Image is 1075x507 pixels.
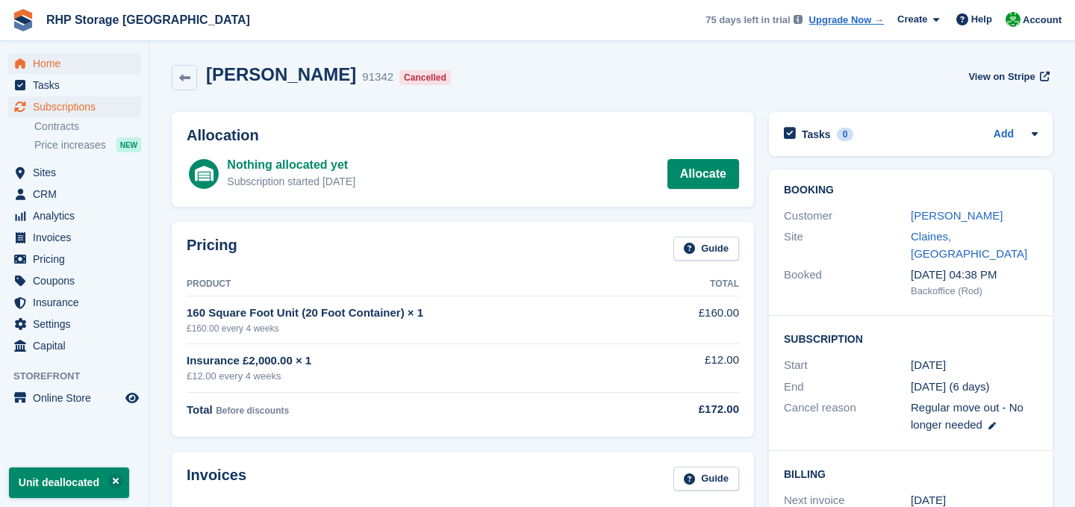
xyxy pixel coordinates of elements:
[12,9,34,31] img: stora-icon-8386f47178a22dfd0bd8f6a31ec36ba5ce8667c1dd55bd0f319d3a0aa187defe.svg
[7,388,141,408] a: menu
[1006,12,1021,27] img: Rod
[784,331,1038,346] h2: Subscription
[33,270,122,291] span: Coupons
[33,205,122,226] span: Analytics
[187,403,213,416] span: Total
[897,12,927,27] span: Create
[1023,13,1062,28] span: Account
[658,343,739,392] td: £12.00
[784,267,911,298] div: Booked
[399,70,451,85] div: Cancelled
[227,174,355,190] div: Subscription started [DATE]
[187,305,658,322] div: 160 Square Foot Unit (20 Foot Container) × 1
[802,128,831,141] h2: Tasks
[794,15,803,24] img: icon-info-grey-7440780725fd019a000dd9b08b2336e03edf1995a4989e88bcd33f0948082b44.svg
[911,284,1038,299] div: Backoffice (Rod)
[784,466,1038,481] h2: Billing
[7,227,141,248] a: menu
[968,69,1035,84] span: View on Stripe
[971,12,992,27] span: Help
[33,96,122,117] span: Subscriptions
[33,249,122,270] span: Pricing
[7,162,141,183] a: menu
[33,184,122,205] span: CRM
[837,128,854,141] div: 0
[705,13,790,28] span: 75 days left in trial
[962,64,1053,89] a: View on Stripe
[911,267,1038,284] div: [DATE] 04:38 PM
[809,13,884,28] a: Upgrade Now →
[40,7,256,32] a: RHP Storage [GEOGRAPHIC_DATA]
[34,138,106,152] span: Price increases
[673,237,739,261] a: Guide
[667,159,739,189] a: Allocate
[911,401,1023,431] span: Regular move out - No longer needed
[187,273,658,296] th: Product
[116,137,141,152] div: NEW
[784,184,1038,196] h2: Booking
[34,137,141,153] a: Price increases NEW
[187,322,658,335] div: £160.00 every 4 weeks
[911,380,990,393] span: [DATE] (6 days)
[187,237,237,261] h2: Pricing
[911,357,946,374] time: 2025-06-19 00:00:00 UTC
[784,399,911,433] div: Cancel reason
[33,162,122,183] span: Sites
[784,228,911,262] div: Site
[34,119,141,134] a: Contracts
[33,53,122,74] span: Home
[187,369,658,384] div: £12.00 every 4 weeks
[9,467,129,498] p: Unit deallocated
[33,388,122,408] span: Online Store
[7,53,141,74] a: menu
[13,369,149,384] span: Storefront
[658,296,739,343] td: £160.00
[187,352,658,370] div: Insurance £2,000.00 × 1
[7,335,141,356] a: menu
[994,126,1014,143] a: Add
[784,208,911,225] div: Customer
[7,249,141,270] a: menu
[7,96,141,117] a: menu
[7,292,141,313] a: menu
[187,127,739,144] h2: Allocation
[7,314,141,335] a: menu
[911,230,1027,260] a: Claines, [GEOGRAPHIC_DATA]
[33,314,122,335] span: Settings
[7,184,141,205] a: menu
[784,357,911,374] div: Start
[216,405,289,416] span: Before discounts
[658,401,739,418] div: £172.00
[123,389,141,407] a: Preview store
[33,292,122,313] span: Insurance
[7,270,141,291] a: menu
[206,64,356,84] h2: [PERSON_NAME]
[7,205,141,226] a: menu
[33,75,122,96] span: Tasks
[187,467,246,491] h2: Invoices
[227,156,355,174] div: Nothing allocated yet
[362,69,393,86] div: 91342
[911,209,1003,222] a: [PERSON_NAME]
[784,379,911,396] div: End
[33,227,122,248] span: Invoices
[673,467,739,491] a: Guide
[658,273,739,296] th: Total
[33,335,122,356] span: Capital
[7,75,141,96] a: menu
